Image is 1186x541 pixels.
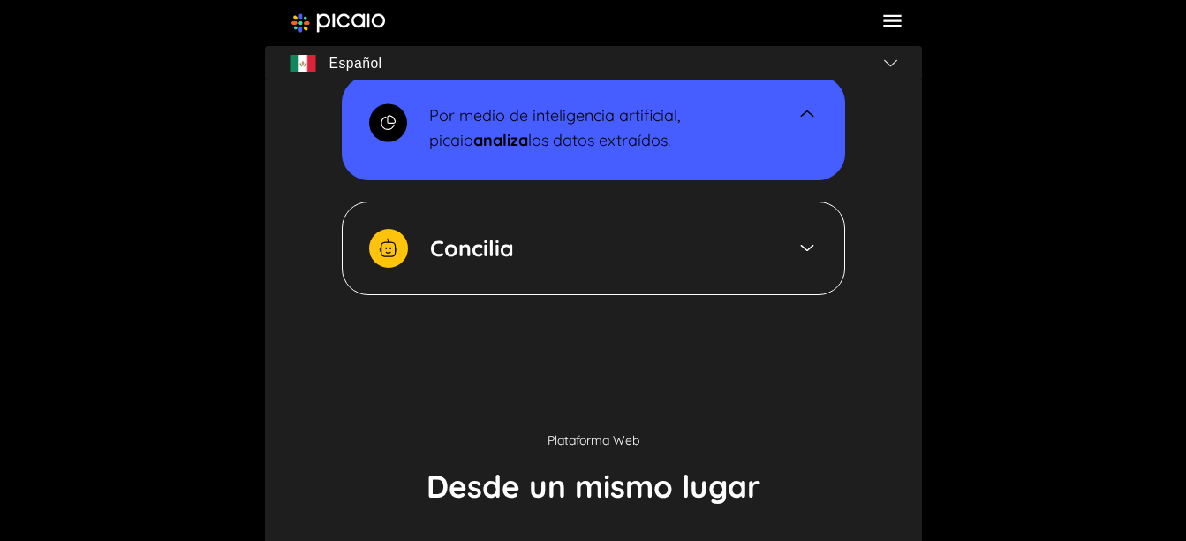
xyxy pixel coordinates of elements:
img: flag [290,55,316,72]
img: dynamic-card-tablet-img [369,229,408,268]
button: flagEspañolflag [265,46,922,81]
img: arrow-img [797,238,818,258]
span: Español [329,51,382,76]
img: arrow-img [797,103,818,124]
span: Por medio de inteligencia artificial, picaio [429,105,680,150]
strong: analiza [473,130,528,150]
strong: Concilia [430,232,514,264]
img: flag [884,59,897,66]
img: image [291,13,386,33]
span: los datos extraídos. [528,130,670,150]
p: Plataforma Web [427,428,760,453]
p: Desde un mismo lugar [427,467,760,506]
img: dynamic-card-tablet-img [369,103,407,142]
